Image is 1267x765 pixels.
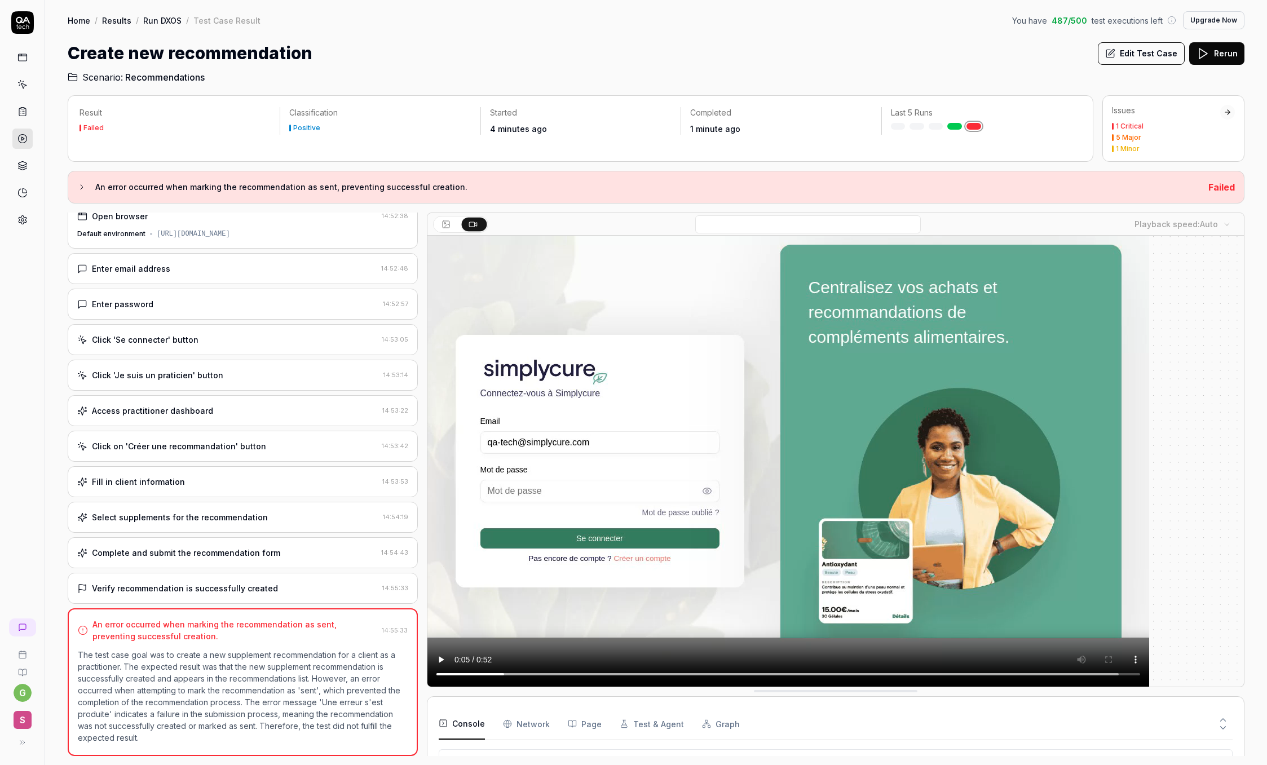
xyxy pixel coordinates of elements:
p: Result [80,107,271,118]
p: The test case goal was to create a new supplement recommendation for a client as a practitioner. ... [78,649,408,744]
button: Rerun [1189,42,1244,65]
a: Book a call with us [5,641,40,659]
button: Upgrade Now [1183,11,1244,29]
time: 14:54:43 [381,549,408,556]
p: Completed [690,107,872,118]
h3: An error occurred when marking the recommendation as sent, preventing successful creation. [95,180,1199,194]
p: Classification [289,107,471,118]
div: 1 Critical [1116,123,1144,130]
div: Fill in client information [92,476,185,488]
a: Results [102,15,131,26]
button: Test & Agent [620,708,684,740]
a: Home [68,15,90,26]
div: [URL][DOMAIN_NAME] [157,229,230,239]
time: 14:53:53 [382,477,408,485]
time: 14:52:48 [381,264,408,272]
button: Edit Test Case [1098,42,1185,65]
div: Test Case Result [193,15,261,26]
div: Click 'Je suis un praticien' button [92,369,223,381]
div: Enter email address [92,263,170,275]
div: Positive [293,125,320,131]
div: Default environment [77,229,145,239]
span: 487 / 500 [1052,15,1087,26]
span: Scenario: [80,70,123,84]
div: Complete and submit the recommendation form [92,547,280,559]
a: Documentation [5,659,40,677]
button: Graph [702,708,740,740]
a: New conversation [9,618,36,636]
div: Playback speed: [1134,218,1218,230]
div: Access practitioner dashboard [92,405,213,417]
time: 1 minute ago [690,124,740,134]
button: An error occurred when marking the recommendation as sent, preventing successful creation. [77,180,1199,194]
div: / [186,15,189,26]
button: g [14,684,32,702]
div: An error occurred when marking the recommendation as sent, preventing successful creation. [92,618,377,642]
span: Recommendations [125,70,205,84]
span: Failed [1208,182,1235,193]
button: Page [568,708,602,740]
span: test executions left [1092,15,1163,26]
time: 4 minutes ago [490,124,547,134]
div: Verify recommendation is successfully created [92,582,278,594]
time: 14:52:57 [383,300,408,308]
div: / [95,15,98,26]
button: Console [439,708,485,740]
time: 14:53:05 [382,335,408,343]
h1: Create new recommendation [68,41,312,66]
a: Run DXOS [143,15,182,26]
span: S [14,711,32,729]
div: Issues [1112,105,1220,116]
time: 14:55:33 [382,626,408,634]
a: Scenario:Recommendations [68,70,205,84]
div: Select supplements for the recommendation [92,511,268,523]
div: Open browser [92,210,148,222]
time: 14:52:38 [382,212,408,220]
div: Click 'Se connecter' button [92,334,198,346]
div: 5 Major [1116,134,1141,141]
div: / [136,15,139,26]
div: Failed [83,125,104,131]
div: Click on 'Créer une recommandation' button [92,440,266,452]
p: Started [490,107,672,118]
time: 14:53:42 [382,442,408,450]
div: 1 Minor [1116,145,1140,152]
p: Last 5 Runs [891,107,1072,118]
button: S [5,702,40,731]
button: Network [503,708,550,740]
time: 14:53:14 [383,371,408,379]
time: 14:53:22 [382,406,408,414]
div: Enter password [92,298,153,310]
time: 14:55:33 [382,584,408,592]
time: 14:54:19 [383,513,408,521]
span: You have [1012,15,1047,26]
